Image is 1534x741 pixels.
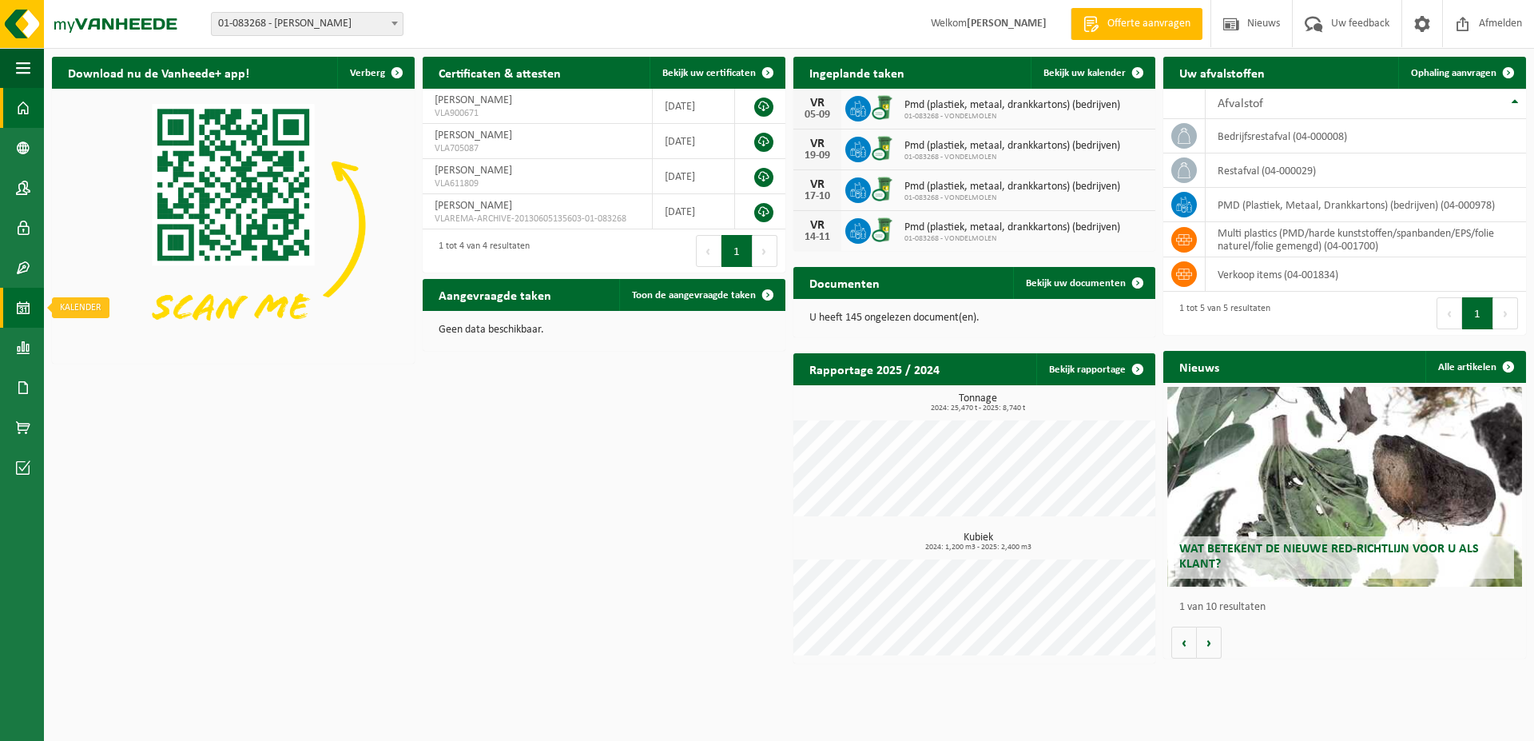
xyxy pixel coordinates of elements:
div: 1 tot 5 van 5 resultaten [1171,296,1270,331]
td: [DATE] [653,124,735,159]
button: Verberg [337,57,413,89]
div: 1 tot 4 van 4 resultaten [431,233,530,269]
td: restafval (04-000029) [1206,153,1526,188]
h2: Documenten [793,267,896,298]
img: WB-0240-CU [871,134,898,161]
span: 2024: 25,470 t - 2025: 8,740 t [801,404,1156,412]
div: VR [801,178,833,191]
img: Download de VHEPlus App [52,89,415,361]
span: [PERSON_NAME] [435,94,512,106]
a: Bekijk uw documenten [1013,267,1154,299]
button: Vorige [1171,627,1197,659]
img: WB-0240-CU [871,175,898,202]
a: Ophaling aanvragen [1398,57,1524,89]
span: [PERSON_NAME] [435,200,512,212]
span: Toon de aangevraagde taken [632,290,756,301]
h2: Rapportage 2025 / 2024 [793,353,956,384]
span: 01-083268 - VONDELMOLEN - LEBBEKE [211,12,403,36]
span: Bekijk uw kalender [1043,68,1126,78]
td: bedrijfsrestafval (04-000008) [1206,119,1526,153]
span: Verberg [350,68,385,78]
div: 14-11 [801,232,833,243]
td: [DATE] [653,159,735,194]
a: Wat betekent de nieuwe RED-richtlijn voor u als klant? [1167,387,1523,587]
span: 01-083268 - VONDELMOLEN [904,112,1120,122]
button: Previous [696,235,721,267]
div: 17-10 [801,191,833,202]
h2: Uw afvalstoffen [1163,57,1281,88]
a: Bekijk rapportage [1036,353,1154,385]
span: Wat betekent de nieuwe RED-richtlijn voor u als klant? [1179,543,1479,571]
span: Bekijk uw certificaten [662,68,756,78]
span: Offerte aanvragen [1103,16,1194,32]
p: U heeft 145 ongelezen document(en). [809,313,1140,324]
span: VLAREMA-ARCHIVE-20130605135603-01-083268 [435,213,640,225]
span: 01-083268 - VONDELMOLEN [904,234,1120,244]
a: Bekijk uw kalender [1031,57,1154,89]
td: multi plastics (PMD/harde kunststoffen/spanbanden/EPS/folie naturel/folie gemengd) (04-001700) [1206,222,1526,257]
h2: Certificaten & attesten [423,57,577,88]
h2: Aangevraagde taken [423,279,567,310]
span: VLA611809 [435,177,640,190]
span: Pmd (plastiek, metaal, drankkartons) (bedrijven) [904,221,1120,234]
h3: Kubiek [801,532,1156,552]
div: 05-09 [801,110,833,121]
span: 2024: 1,200 m3 - 2025: 2,400 m3 [801,544,1156,552]
span: 01-083268 - VONDELMOLEN [904,193,1120,203]
td: verkoop items (04-001834) [1206,257,1526,292]
img: WB-0240-CU [871,216,898,243]
span: 01-083268 - VONDELMOLEN [904,153,1120,162]
span: 01-083268 - VONDELMOLEN - LEBBEKE [212,13,403,35]
div: 19-09 [801,150,833,161]
a: Offerte aanvragen [1071,8,1202,40]
button: Next [1493,297,1518,329]
td: PMD (Plastiek, Metaal, Drankkartons) (bedrijven) (04-000978) [1206,188,1526,222]
span: Ophaling aanvragen [1411,68,1496,78]
a: Toon de aangevraagde taken [619,279,784,311]
a: Alle artikelen [1425,351,1524,383]
span: VLA705087 [435,142,640,155]
td: [DATE] [653,89,735,124]
div: VR [801,137,833,150]
h2: Download nu de Vanheede+ app! [52,57,265,88]
span: [PERSON_NAME] [435,129,512,141]
span: Pmd (plastiek, metaal, drankkartons) (bedrijven) [904,99,1120,112]
span: [PERSON_NAME] [435,165,512,177]
button: Previous [1437,297,1462,329]
p: Geen data beschikbaar. [439,325,769,336]
h2: Nieuws [1163,351,1235,382]
strong: [PERSON_NAME] [967,18,1047,30]
button: 1 [1462,297,1493,329]
h2: Ingeplande taken [793,57,920,88]
p: 1 van 10 resultaten [1179,602,1518,613]
a: Bekijk uw certificaten [650,57,784,89]
div: VR [801,219,833,232]
div: VR [801,97,833,110]
span: Pmd (plastiek, metaal, drankkartons) (bedrijven) [904,140,1120,153]
span: Pmd (plastiek, metaal, drankkartons) (bedrijven) [904,181,1120,193]
td: [DATE] [653,194,735,229]
button: 1 [721,235,753,267]
span: Bekijk uw documenten [1026,278,1126,289]
span: VLA900671 [435,107,640,120]
span: Afvalstof [1218,98,1263,110]
button: Next [753,235,777,267]
button: Volgende [1197,627,1222,659]
img: WB-0240-CU [871,94,898,121]
h3: Tonnage [801,393,1156,412]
